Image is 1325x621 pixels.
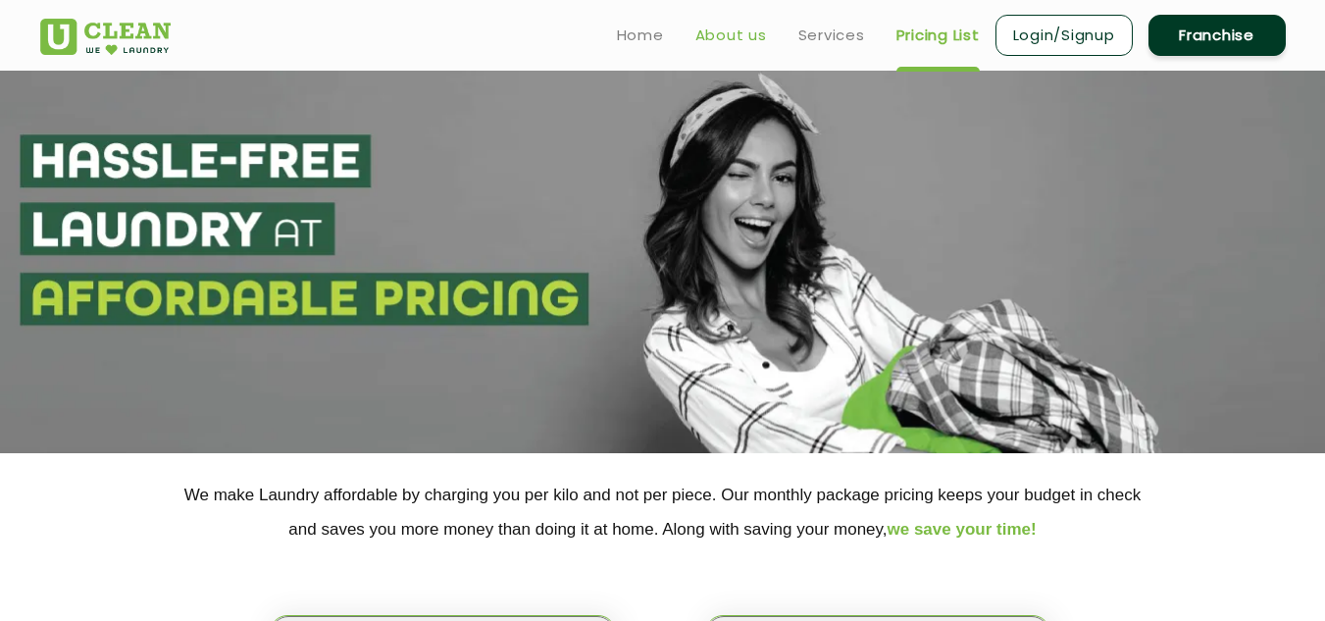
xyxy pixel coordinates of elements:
[798,24,865,47] a: Services
[695,24,767,47] a: About us
[40,478,1286,546] p: We make Laundry affordable by charging you per kilo and not per piece. Our monthly package pricin...
[40,19,171,55] img: UClean Laundry and Dry Cleaning
[888,520,1037,539] span: we save your time!
[1148,15,1286,56] a: Franchise
[896,24,980,47] a: Pricing List
[995,15,1133,56] a: Login/Signup
[617,24,664,47] a: Home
